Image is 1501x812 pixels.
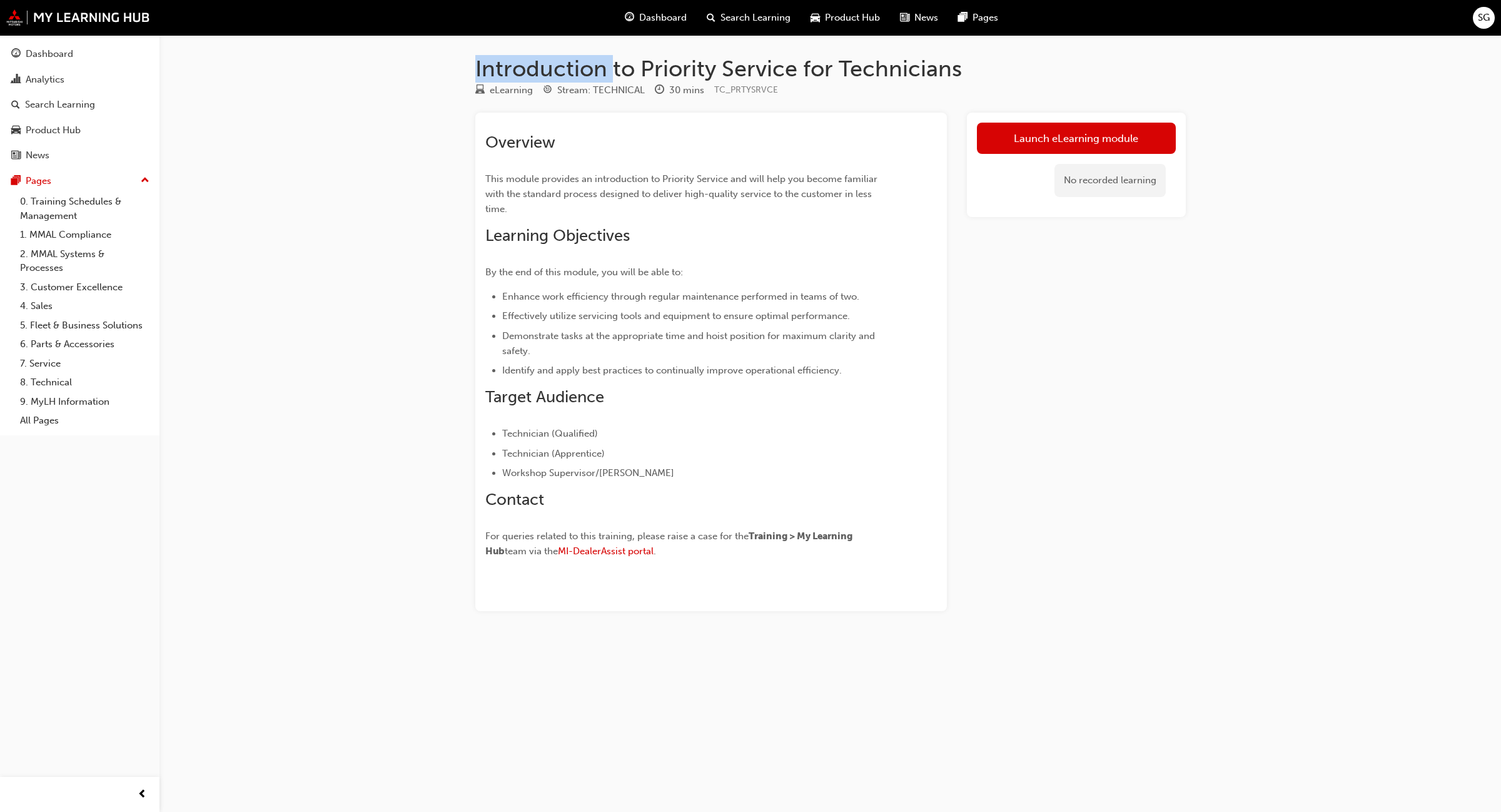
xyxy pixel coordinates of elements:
[669,83,704,98] div: 30 mins
[707,10,715,26] span: search-icon
[502,448,605,459] span: Technician (Apprentice)
[697,5,801,31] a: search-iconSearch Learning
[15,316,154,335] a: 5. Fleet & Business Solutions
[5,170,154,193] button: Pages
[811,10,820,26] span: car-icon
[15,411,154,430] a: All Pages
[25,98,95,112] div: Search Learning
[502,428,598,439] span: Technician (Qualified)
[15,373,154,392] a: 8. Technical
[485,173,880,215] span: This module provides an introduction to Priority Service and will help you become familiar with t...
[485,530,749,542] span: For queries related to this training, please raise a case for the
[11,176,21,187] span: pages-icon
[639,11,687,25] span: Dashboard
[890,5,948,31] a: news-iconNews
[26,174,51,188] div: Pages
[138,787,147,803] span: prev-icon
[1054,164,1166,197] div: No recorded learning
[1473,7,1495,29] button: SG
[6,9,150,26] img: mmal
[15,392,154,412] a: 9. MyLH Information
[485,133,555,152] span: Overview
[11,99,20,111] span: search-icon
[557,83,645,98] div: Stream: TECHNICAL
[502,467,674,479] span: Workshop Supervisor/[PERSON_NAME]
[502,330,877,357] span: Demonstrate tasks at the appropriate time and hoist position for maximum clarity and safety.
[475,85,485,96] span: learningResourceType_ELEARNING-icon
[11,150,21,161] span: news-icon
[26,123,81,138] div: Product Hub
[15,278,154,297] a: 3. Customer Excellence
[502,310,850,322] span: Effectively utilize servicing tools and equipment to ensure optimal performance.
[485,266,683,278] span: By the end of this module, you will be able to:
[26,47,73,61] div: Dashboard
[502,365,842,376] span: Identify and apply best practices to continually improve operational efficiency.
[11,125,21,136] span: car-icon
[485,226,630,245] span: Learning Objectives
[5,68,154,91] a: Analytics
[825,11,880,25] span: Product Hub
[900,10,909,26] span: news-icon
[977,123,1176,154] a: Launch eLearning module
[490,83,533,98] div: eLearning
[5,93,154,116] a: Search Learning
[801,5,890,31] a: car-iconProduct Hub
[5,119,154,142] a: Product Hub
[11,74,21,86] span: chart-icon
[11,49,21,60] span: guage-icon
[141,173,149,189] span: up-icon
[15,297,154,316] a: 4. Sales
[475,55,1186,83] h1: Introduction to Priority Service for Technicians
[15,192,154,225] a: 0. Training Schedules & Management
[5,43,154,66] a: Dashboard
[1478,11,1490,25] span: SG
[655,85,664,96] span: clock-icon
[26,73,64,87] div: Analytics
[543,83,645,98] div: Stream
[543,85,552,96] span: target-icon
[15,335,154,354] a: 6. Parts & Accessories
[958,10,968,26] span: pages-icon
[15,225,154,245] a: 1. MMAL Compliance
[973,11,998,25] span: Pages
[558,546,654,557] a: MI-DealerAssist portal
[475,83,533,98] div: Type
[505,546,558,557] span: team via the
[720,11,791,25] span: Search Learning
[654,546,656,557] span: .
[485,490,544,509] span: Contact
[625,10,634,26] span: guage-icon
[26,148,49,163] div: News
[914,11,938,25] span: News
[714,84,778,95] span: Learning resource code
[655,83,704,98] div: Duration
[485,387,604,407] span: Target Audience
[5,40,154,170] button: DashboardAnalyticsSearch LearningProduct HubNews
[15,354,154,373] a: 7. Service
[15,245,154,278] a: 2. MMAL Systems & Processes
[5,144,154,167] a: News
[948,5,1008,31] a: pages-iconPages
[502,291,859,302] span: Enhance work efficiency through regular maintenance performed in teams of two.
[615,5,697,31] a: guage-iconDashboard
